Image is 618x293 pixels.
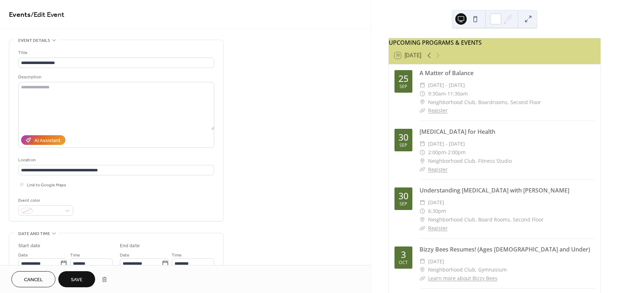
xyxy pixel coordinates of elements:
[420,245,590,253] a: Bizzy Bees Resumes! (Ages [DEMOGRAPHIC_DATA] and Under)
[172,252,182,259] span: Time
[428,157,512,165] span: Neighborhood Club, Fitness Studio
[18,156,213,164] div: Location
[420,157,425,165] div: ​
[446,148,448,157] span: -
[420,128,495,136] a: [MEDICAL_DATA] for Health
[420,224,425,233] div: ​
[399,143,407,148] div: Sep
[448,148,466,157] span: 2:00pm
[428,89,446,98] span: 9:30am
[428,275,497,282] a: Learn more about Bizzy Bees
[420,274,425,283] div: ​
[428,215,544,224] span: Neighborhood Club, Board Rooms, Second Floor
[18,37,50,44] span: Event details
[420,265,425,274] div: ​
[31,8,64,22] span: / Edit Event
[398,133,408,142] div: 30
[428,166,448,173] a: Register
[420,148,425,157] div: ​
[428,225,448,231] a: Register
[420,165,425,174] div: ​
[398,191,408,200] div: 30
[420,140,425,148] div: ​
[420,81,425,89] div: ​
[18,197,72,204] div: Event color
[447,89,468,98] span: 11:30am
[420,198,425,207] div: ​
[58,271,95,287] button: Save
[70,252,80,259] span: Time
[399,202,407,206] div: Sep
[428,207,446,215] span: 6:30pm
[428,98,541,107] span: Neighborhood Club, Boardrooms, Second Floor
[18,73,213,81] div: Description
[428,148,446,157] span: 2:00pm
[399,84,407,89] div: Sep
[428,107,448,114] a: Register
[420,106,425,115] div: ​
[428,81,465,89] span: [DATE] - [DATE]
[428,140,465,148] span: [DATE] - [DATE]
[399,260,408,265] div: Oct
[401,250,406,259] div: 3
[420,69,474,77] a: A Matter of Balance
[120,252,129,259] span: Date
[428,265,507,274] span: Neighborhood Club, Gymnasium
[389,38,600,47] div: UPCOMING PROGRAMS & EVENTS
[18,49,213,57] div: Title
[420,98,425,107] div: ​
[420,89,425,98] div: ​
[428,198,444,207] span: [DATE]
[27,181,66,189] span: Link to Google Maps
[420,186,569,194] a: Understanding [MEDICAL_DATA] with [PERSON_NAME]
[11,271,55,287] button: Cancel
[120,242,140,250] div: End date
[9,8,31,22] a: Events
[24,276,43,284] span: Cancel
[71,276,83,284] span: Save
[420,207,425,215] div: ​
[420,257,425,266] div: ​
[34,137,60,145] div: AI Assistant
[446,89,447,98] span: -
[18,252,28,259] span: Date
[21,135,65,145] button: AI Assistant
[18,230,50,238] span: Date and time
[398,74,408,83] div: 25
[428,257,444,266] span: [DATE]
[420,215,425,224] div: ​
[18,242,40,250] div: Start date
